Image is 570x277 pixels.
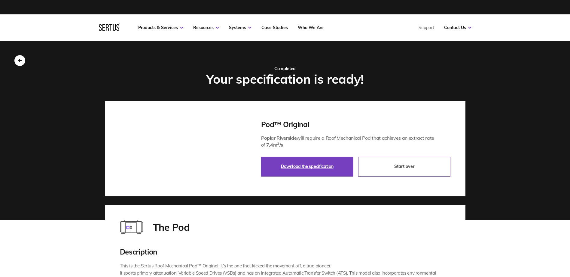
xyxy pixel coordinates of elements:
a: Products & Services [138,25,183,30]
a: Systems [229,25,251,30]
p: Pod™ Original [261,121,450,128]
a: Download the specification [261,157,353,177]
p: Completed [24,66,546,72]
strong: Poplar Riverside [261,135,297,141]
strong: 7.4 m /s [265,142,283,148]
a: Support [419,25,434,30]
p: Description [120,249,450,255]
p: will require a Roof Mechanical Pod that achieves an extract rate of [261,135,450,148]
button: Start over [358,157,450,177]
a: Case Studies [261,25,288,30]
span: The Pod [153,221,190,233]
a: Resources [193,25,219,30]
a: Contact Us [444,25,471,30]
a: Who We Are [298,25,324,30]
p: Your specification is ready! [24,72,546,86]
p: This is the Sertus Roof Mechanical Pod™ Original. It’s the one that kicked the movement off, a tr... [120,262,450,270]
sup: 3 [277,141,279,146]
